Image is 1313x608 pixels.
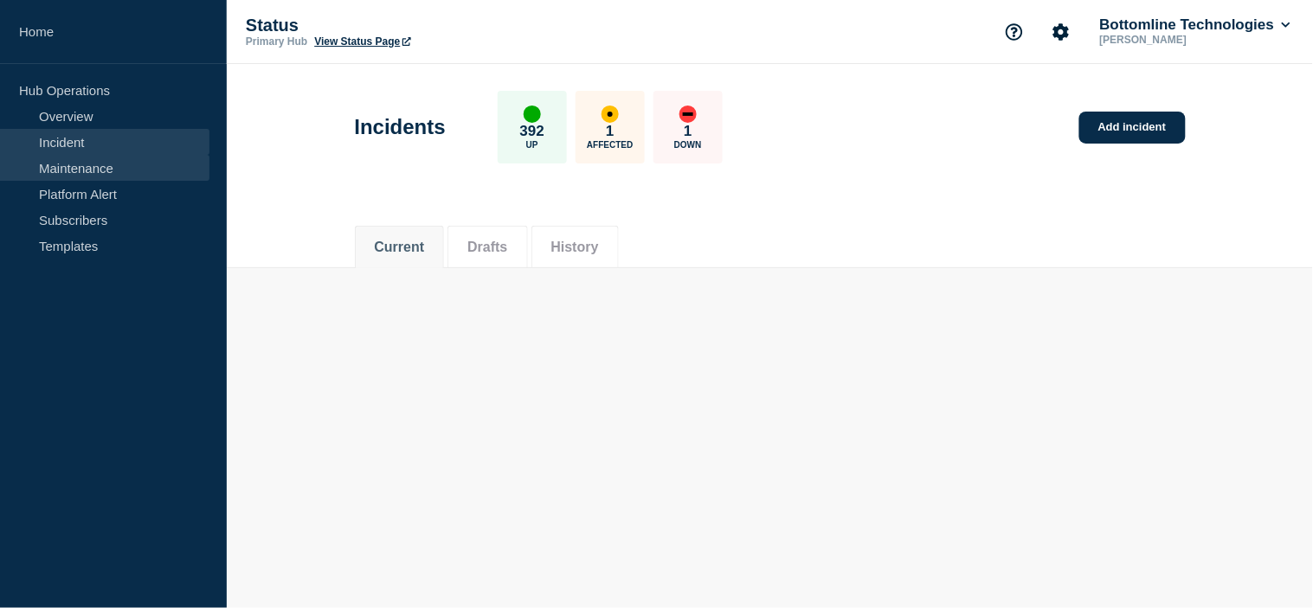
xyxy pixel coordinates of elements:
p: 392 [520,123,544,140]
div: affected [602,106,619,123]
h1: Incidents [355,115,446,139]
p: Primary Hub [246,35,307,48]
div: down [679,106,697,123]
button: Bottomline Technologies [1097,16,1294,34]
p: 1 [684,123,692,140]
div: up [524,106,541,123]
a: Add incident [1079,112,1186,144]
button: Support [996,14,1033,50]
button: Drafts [467,240,507,255]
p: Status [246,16,592,35]
p: Affected [587,140,633,150]
a: View Status Page [314,35,410,48]
p: Up [526,140,538,150]
p: Down [674,140,702,150]
button: Account settings [1043,14,1079,50]
p: [PERSON_NAME] [1097,34,1277,46]
button: History [551,240,599,255]
p: 1 [606,123,614,140]
button: Current [375,240,425,255]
